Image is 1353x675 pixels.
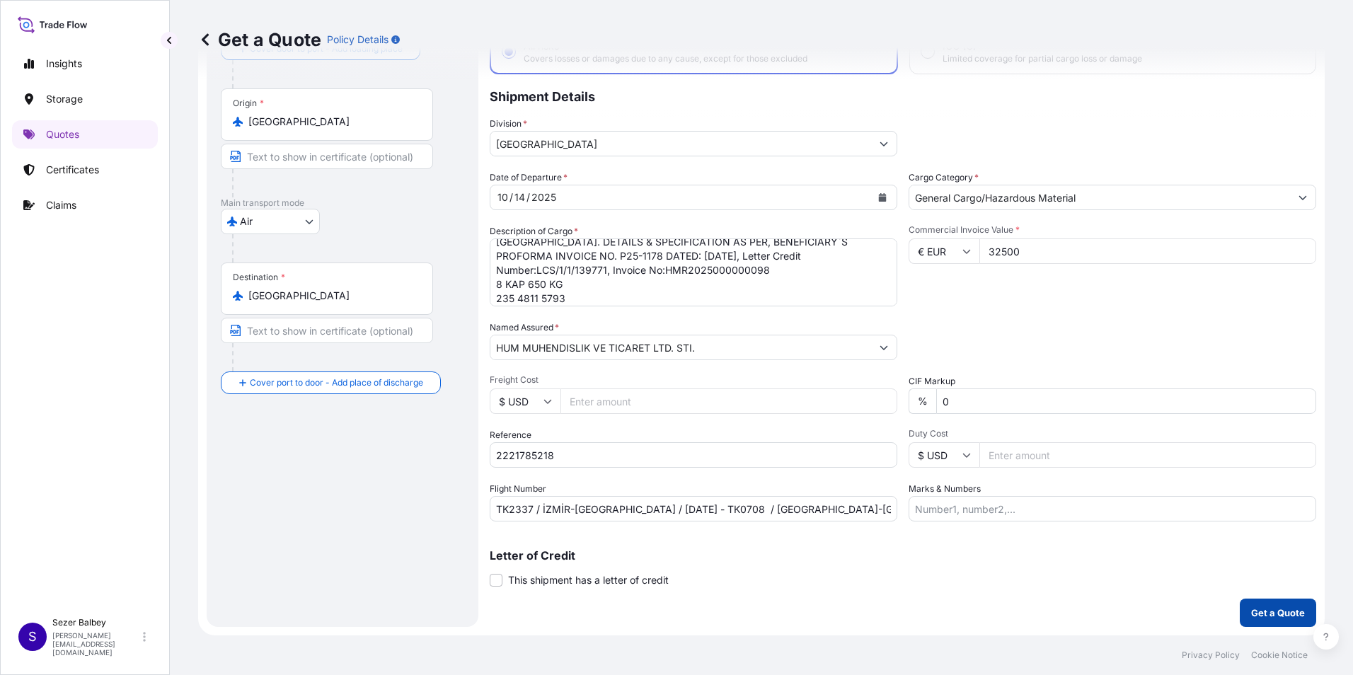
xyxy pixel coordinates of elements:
div: / [509,189,513,206]
a: Cookie Notice [1251,650,1308,661]
input: Origin [248,115,415,129]
p: Insights [46,57,82,71]
p: Get a Quote [198,28,321,51]
div: % [909,388,936,414]
a: Claims [12,191,158,219]
a: Quotes [12,120,158,149]
div: Destination [233,272,285,283]
button: Show suggestions [871,131,897,156]
label: Flight Number [490,482,546,496]
p: Storage [46,92,83,106]
div: Origin [233,98,264,109]
input: Your internal reference [490,442,897,468]
button: Calendar [871,186,894,209]
p: Main transport mode [221,197,464,209]
p: [PERSON_NAME][EMAIL_ADDRESS][DOMAIN_NAME] [52,631,140,657]
p: Letter of Credit [490,550,1316,561]
input: Type to search division [490,131,871,156]
span: Duty Cost [909,428,1316,439]
input: Enter percentage [936,388,1316,414]
button: Select transport [221,209,320,234]
label: Reference [490,428,531,442]
label: Description of Cargo [490,224,578,238]
button: Show suggestions [871,335,897,360]
a: Certificates [12,156,158,184]
input: Enter amount [979,442,1316,468]
a: Privacy Policy [1182,650,1240,661]
label: Division [490,117,527,131]
label: Cargo Category [909,171,979,185]
span: This shipment has a letter of credit [508,573,669,587]
span: Date of Departure [490,171,568,185]
input: Text to appear on certificate [221,144,433,169]
div: month, [496,189,509,206]
label: Named Assured [490,321,559,335]
a: Storage [12,85,158,113]
input: Full name [490,335,871,360]
input: Enter amount [560,388,897,414]
span: Cover port to door - Add place of discharge [250,376,423,390]
button: Cover port to door - Add place of discharge [221,371,441,394]
button: Show suggestions [1290,185,1315,210]
input: Destination [248,289,415,303]
p: Claims [46,198,76,212]
p: Shipment Details [490,74,1316,117]
div: day, [513,189,526,206]
p: Get a Quote [1251,606,1305,620]
input: Text to appear on certificate [221,318,433,343]
div: / [526,189,530,206]
p: Quotes [46,127,79,142]
input: Type amount [979,238,1316,264]
button: Get a Quote [1240,599,1316,627]
div: year, [530,189,558,206]
span: Air [240,214,253,229]
p: Sezer Balbey [52,617,140,628]
p: Policy Details [327,33,388,47]
p: Certificates [46,163,99,177]
label: Marks & Numbers [909,482,981,496]
input: Number1, number2,... [909,496,1316,521]
input: Select a commodity type [909,185,1290,210]
span: Freight Cost [490,374,897,386]
span: S [28,630,37,644]
label: CIF Markup [909,374,955,388]
span: Commercial Invoice Value [909,224,1316,236]
a: Insights [12,50,158,78]
input: Enter name [490,496,897,521]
